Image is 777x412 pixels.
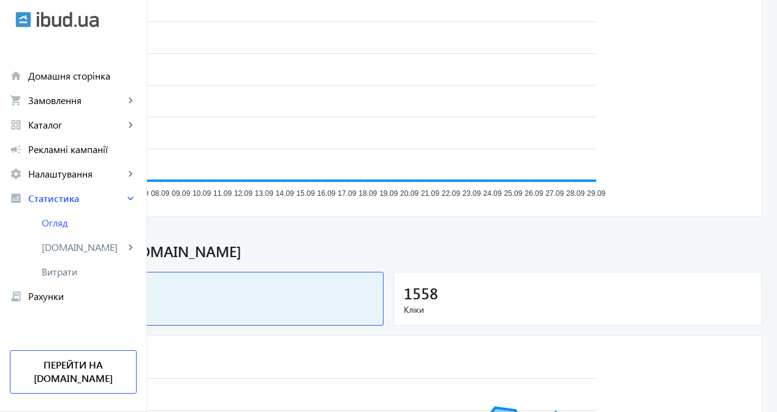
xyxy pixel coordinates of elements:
[10,350,137,394] a: Перейти на [DOMAIN_NAME]
[10,94,22,107] mat-icon: shopping_cart
[504,189,522,198] tspan: 25.09
[421,189,439,198] tspan: 21.09
[358,189,377,198] tspan: 18.09
[404,283,438,303] span: 1558
[10,143,22,155] mat-icon: campaign
[28,192,124,204] span: Статистика
[15,241,762,262] span: Розміщення на [DOMAIN_NAME]
[124,94,137,107] mat-icon: keyboard_arrow_right
[151,189,169,198] tspan: 08.09
[28,94,124,107] span: Замовлення
[566,189,585,198] tspan: 28.09
[28,119,124,131] span: Каталог
[28,143,137,155] span: Рекламні кампанії
[10,70,22,82] mat-icon: home
[10,168,22,180] mat-icon: settings
[317,189,335,198] tspan: 16.09
[255,189,273,198] tspan: 13.09
[379,189,398,198] tspan: 19.09
[10,119,22,131] mat-icon: grid_view
[28,168,124,180] span: Налаштування
[400,189,419,198] tspan: 20.09
[545,189,564,198] tspan: 27.09
[42,217,137,229] span: Огляд
[124,119,137,131] mat-icon: keyboard_arrow_right
[28,70,137,82] span: Домашня сторінка
[338,189,356,198] tspan: 17.09
[172,189,190,198] tspan: 09.09
[10,192,22,204] mat-icon: analytics
[42,241,124,253] span: [DOMAIN_NAME]
[525,189,543,198] tspan: 26.09
[25,304,373,316] span: Покази
[483,189,502,198] tspan: 24.09
[442,189,460,198] tspan: 22.09
[234,189,252,198] tspan: 12.09
[192,189,211,198] tspan: 10.09
[213,189,232,198] tspan: 11.09
[15,12,31,28] img: ibud.svg
[124,168,137,180] mat-icon: keyboard_arrow_right
[124,241,137,253] mat-icon: keyboard_arrow_right
[124,192,137,204] mat-icon: keyboard_arrow_right
[28,290,137,302] span: Рахунки
[37,12,99,28] img: ibud_text.svg
[587,189,605,198] tspan: 29.09
[463,189,481,198] tspan: 23.09
[297,189,315,198] tspan: 15.09
[10,290,22,302] mat-icon: receipt_long
[404,304,752,316] span: Кліки
[276,189,294,198] tspan: 14.09
[42,266,137,278] span: Витрати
